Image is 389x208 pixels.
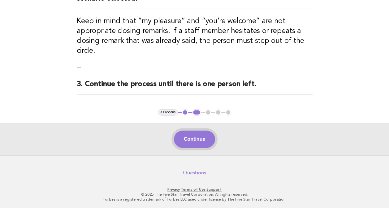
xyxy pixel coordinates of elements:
[182,109,188,115] button: 1
[158,109,178,115] button: < Previous
[9,192,380,197] p: © 2025 The Five Star Travel Corporation. All rights reserved.
[77,63,313,72] p: --
[181,187,205,192] a: Terms of Use
[183,170,206,176] a: Questions
[192,109,201,115] button: 2
[9,197,380,202] p: Forbes is a registered trademark of Forbes LLC used under license by The Five Star Travel Corpora...
[77,79,313,94] h2: 3. Continue the process until there is one person left.
[9,187,380,192] p: · ·
[206,187,222,192] a: Support
[174,131,215,148] button: Continue
[77,16,313,56] h3: Keep in mind that “my pleasure” and “you're welcome” are not appropriate closing remarks. If a st...
[167,187,180,192] a: Privacy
